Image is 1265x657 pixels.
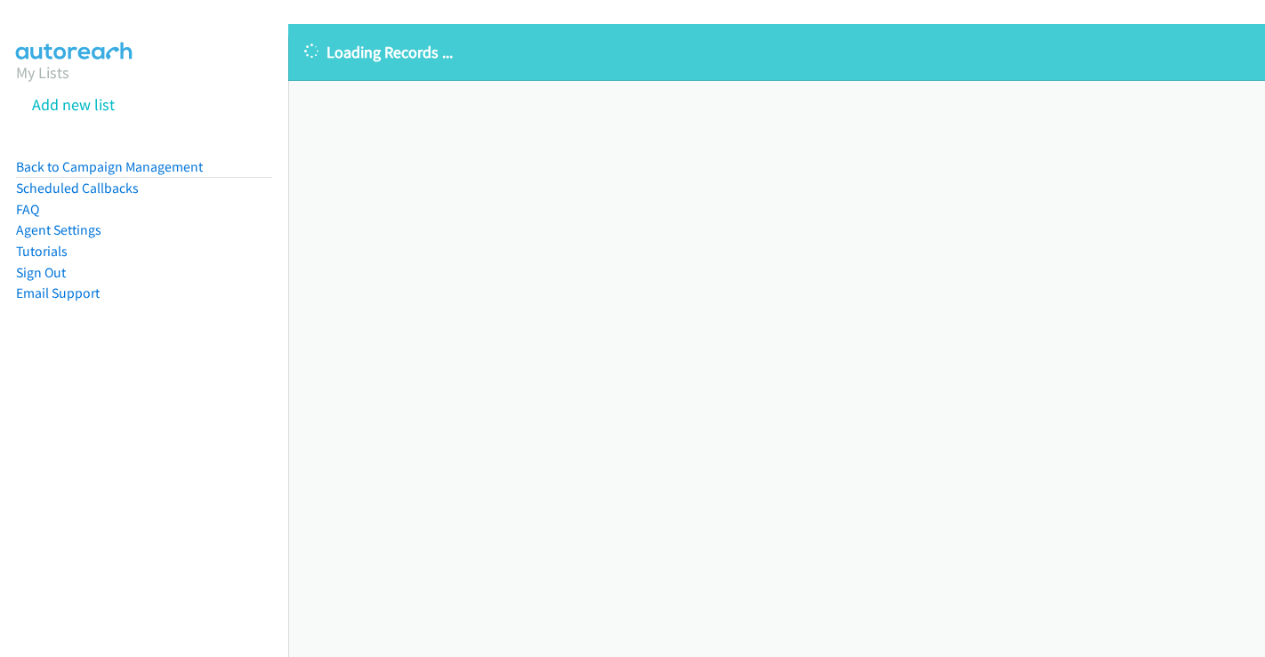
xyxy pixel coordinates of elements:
[32,94,115,115] a: Add new list
[16,243,68,260] a: Tutorials
[16,284,100,301] a: Email Support
[16,264,66,281] a: Sign Out
[16,180,139,196] a: Scheduled Callbacks
[16,221,101,238] a: Agent Settings
[16,158,203,175] a: Back to Campaign Management
[16,201,39,218] a: FAQ
[16,62,69,83] a: My Lists
[304,40,1249,64] p: Loading Records ...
